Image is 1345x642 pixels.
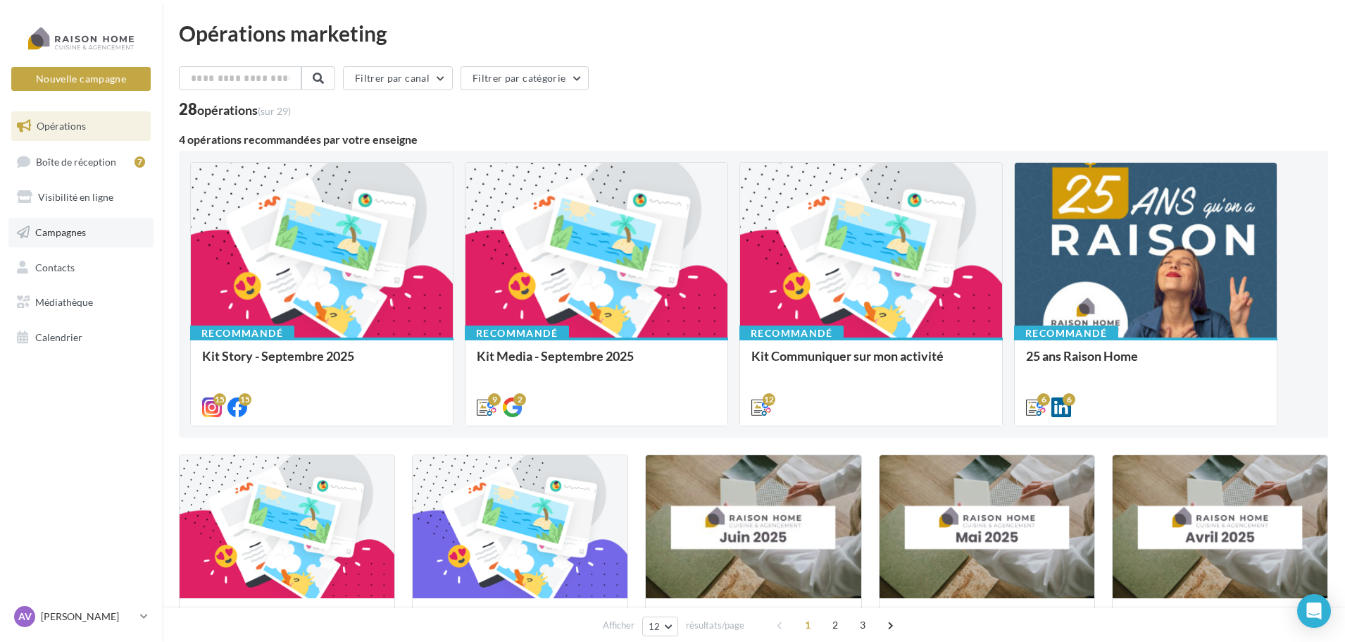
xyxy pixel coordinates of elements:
[343,66,453,90] button: Filtrer par canal
[1063,393,1075,406] div: 6
[1014,326,1118,341] div: Recommandé
[8,323,154,352] a: Calendrier
[642,617,678,636] button: 12
[258,105,291,117] span: (sur 29)
[603,619,634,632] span: Afficher
[686,619,744,632] span: résultats/page
[8,147,154,177] a: Boîte de réception7
[197,104,291,116] div: opérations
[1026,349,1265,377] div: 25 ans Raison Home
[763,393,775,406] div: 12
[179,134,1328,145] div: 4 opérations recommandées par votre enseigne
[35,261,75,273] span: Contacts
[35,331,82,343] span: Calendrier
[851,614,874,636] span: 3
[35,226,86,238] span: Campagnes
[202,349,442,377] div: Kit Story - Septembre 2025
[477,349,716,377] div: Kit Media - Septembre 2025
[179,101,291,117] div: 28
[11,603,151,630] a: AV [PERSON_NAME]
[179,23,1328,44] div: Opérations marketing
[38,191,113,203] span: Visibilité en ligne
[796,614,819,636] span: 1
[8,111,154,141] a: Opérations
[488,393,501,406] div: 9
[41,610,134,624] p: [PERSON_NAME]
[190,326,294,341] div: Recommandé
[134,156,145,168] div: 7
[461,66,589,90] button: Filtrer par catégorie
[751,349,991,377] div: Kit Communiquer sur mon activité
[513,393,526,406] div: 2
[239,393,251,406] div: 15
[8,183,154,212] a: Visibilité en ligne
[213,393,226,406] div: 15
[649,621,661,632] span: 12
[35,296,93,308] span: Médiathèque
[11,67,151,91] button: Nouvelle campagne
[8,288,154,317] a: Médiathèque
[8,253,154,283] a: Contacts
[8,218,154,247] a: Campagnes
[1037,393,1050,406] div: 6
[37,120,86,132] span: Opérations
[1297,594,1331,628] div: Open Intercom Messenger
[739,326,844,341] div: Recommandé
[18,610,32,624] span: AV
[824,614,846,636] span: 2
[36,155,116,167] span: Boîte de réception
[465,326,569,341] div: Recommandé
